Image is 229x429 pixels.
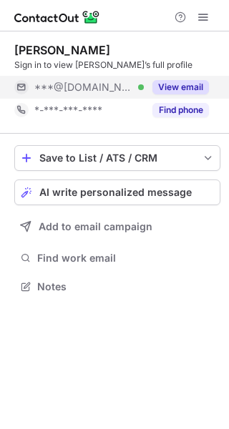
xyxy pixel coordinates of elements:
button: Notes [14,277,220,297]
button: Add to email campaign [14,214,220,240]
span: Add to email campaign [39,221,152,232]
div: Sign in to view [PERSON_NAME]’s full profile [14,59,220,71]
button: AI write personalized message [14,179,220,205]
button: Reveal Button [152,103,209,117]
span: ***@[DOMAIN_NAME] [34,81,133,94]
button: Find work email [14,248,220,268]
span: Find work email [37,252,215,265]
div: Save to List / ATS / CRM [39,152,195,164]
span: AI write personalized message [39,187,192,198]
img: ContactOut v5.3.10 [14,9,100,26]
button: save-profile-one-click [14,145,220,171]
button: Reveal Button [152,80,209,94]
span: Notes [37,280,215,293]
div: [PERSON_NAME] [14,43,110,57]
